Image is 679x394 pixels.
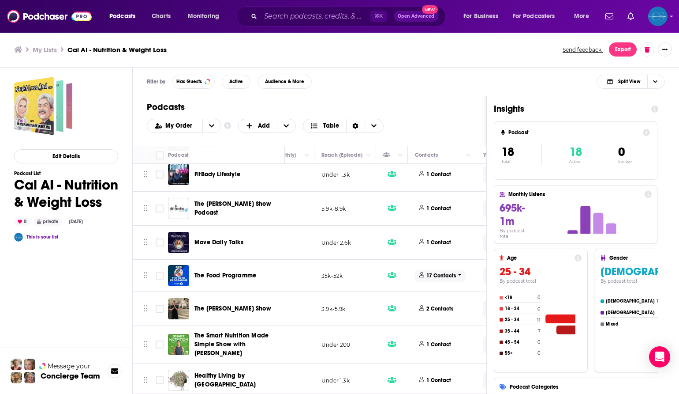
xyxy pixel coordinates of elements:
[24,359,35,370] img: Jules Profile
[505,306,536,311] h4: 18 - 24
[14,149,118,163] button: Edit Details
[537,295,541,300] h4: 0
[426,305,453,313] p: 2 Contacts
[11,372,22,383] img: Jon Profile
[415,197,458,220] button: 1 Contact
[606,310,657,315] h4: [DEMOGRAPHIC_DATA]
[168,298,189,319] a: The Joel Evan Show
[7,8,92,25] a: Podchaser - Follow, Share and Rate Podcasts
[14,233,23,242] img: Ronica Cleary
[500,265,582,278] h3: 25 - 34
[568,9,600,23] button: open menu
[500,228,536,239] h4: By podcast total
[422,5,438,14] span: New
[618,159,632,164] p: Inactive
[321,305,346,313] p: 3.9k-5.9k
[426,377,451,384] p: 1 Contact
[537,306,541,312] h4: 0
[569,159,582,164] p: Active
[415,369,458,392] button: 1 Contact
[194,372,256,388] span: Healthy Living by [GEOGRAPHIC_DATA]
[182,9,231,23] button: open menu
[194,170,240,179] a: FitBody Lifestyle
[229,79,243,84] span: Active
[508,191,641,197] h4: Monthly Listens
[463,10,498,23] span: For Business
[202,119,221,133] button: open menu
[14,77,72,135] a: Cal AI - Nutrition & Weight Loss
[194,332,269,357] span: The Smart Nutrition Made Simple Show with [PERSON_NAME]
[146,9,176,23] a: Charts
[14,176,118,211] h1: Cal AI - Nutrition & Weight Loss
[168,164,189,185] img: FitBody Lifestyle
[426,272,456,280] p: 17 Contacts
[257,75,312,89] button: Audience & More
[142,202,148,215] button: Move
[48,362,90,371] span: Message your
[238,119,296,133] h2: + Add
[609,42,637,57] button: Export
[109,10,135,23] span: Podcasts
[147,119,221,133] h2: Choose List sort
[508,129,639,136] h4: Podcast
[538,328,541,334] h4: 7
[33,45,57,54] a: My Lists
[156,305,164,313] span: Toggle select row
[395,150,406,161] button: Column Actions
[618,144,625,159] span: 0
[168,198,189,219] a: The Dr. Ardis Show Podcast
[156,341,164,349] span: Toggle select row
[649,346,670,367] div: Open Intercom Messenger
[398,14,434,19] span: Open Advanced
[507,9,568,23] button: open menu
[152,10,171,23] span: Charts
[14,218,30,226] div: 0
[14,170,118,176] h3: Podcast List
[265,79,304,84] span: Audience & More
[142,269,148,282] button: Move
[507,255,571,261] h4: Age
[505,351,536,356] h4: 55+
[597,75,665,89] button: Choose View
[463,150,474,161] button: Column Actions
[245,6,454,27] div: Search podcasts, credits, & more...
[156,205,164,212] span: Toggle select row
[168,265,189,286] img: The Food Programme
[426,239,451,246] p: 1 Contact
[321,205,346,212] p: 5.9k-8.9k
[194,305,271,312] span: The [PERSON_NAME] Show
[321,239,351,246] p: Under 2.6k
[426,341,451,349] p: 1 Contact
[415,297,460,320] button: 2 Contacts
[168,232,189,253] img: Move Daily Talks
[537,350,541,356] h4: 0
[321,341,351,349] p: Under 200
[142,168,148,181] button: Move
[302,150,312,161] button: Column Actions
[415,231,458,254] button: 1 Contact
[168,370,189,391] a: Healthy Living by Willow Creek Springs
[602,9,617,24] a: Show notifications dropdown
[501,159,541,164] p: Total
[172,75,215,89] button: Has Guests
[560,46,605,53] button: Send feedback.
[648,7,668,26] button: Show profile menu
[657,298,661,304] h4: 15
[501,144,514,159] span: 18
[142,236,148,249] button: Move
[147,79,165,85] h3: Filter by
[648,7,668,26] img: User Profile
[156,376,164,384] span: Toggle select row
[618,79,640,84] span: Split View
[321,171,350,178] p: Under 1.3k
[510,384,672,390] h4: Podcast Categories
[176,79,202,84] span: Has Guests
[303,119,384,133] button: Choose View
[194,271,256,280] a: The Food Programme
[457,9,509,23] button: open menu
